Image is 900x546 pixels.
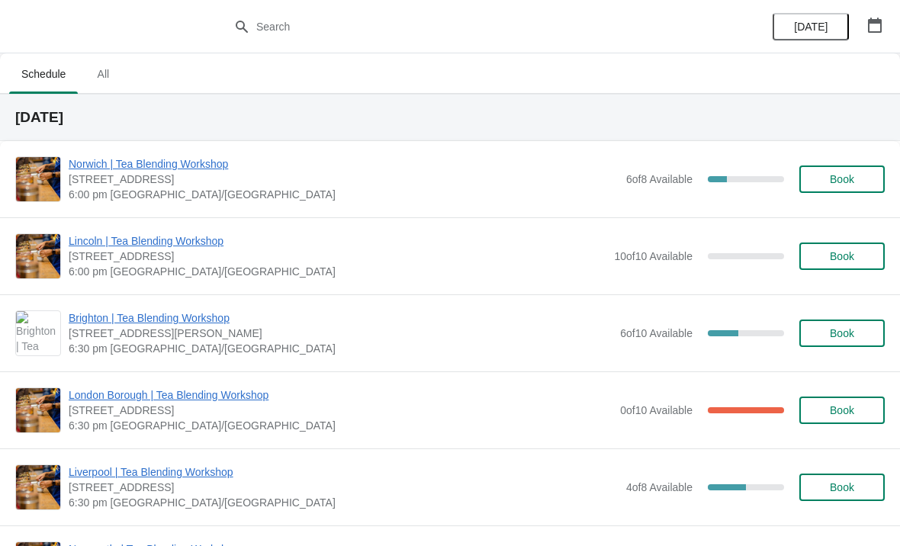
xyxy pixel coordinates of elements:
span: 6:30 pm [GEOGRAPHIC_DATA]/[GEOGRAPHIC_DATA] [69,495,619,510]
span: 4 of 8 Available [626,481,693,493]
span: Book [830,404,854,416]
span: Norwich | Tea Blending Workshop [69,156,619,172]
span: 6 of 10 Available [620,327,693,339]
span: [STREET_ADDRESS] [69,172,619,187]
span: 6:30 pm [GEOGRAPHIC_DATA]/[GEOGRAPHIC_DATA] [69,341,612,356]
img: Lincoln | Tea Blending Workshop | 30 Sincil Street, Lincoln, LN5 7ET | 6:00 pm Europe/London [16,234,60,278]
img: Brighton | Tea Blending Workshop | 41 Gardner Street, Brighton BN1 1UN | 6:30 pm Europe/London [16,311,60,355]
span: 6:30 pm [GEOGRAPHIC_DATA]/[GEOGRAPHIC_DATA] [69,418,612,433]
span: London Borough | Tea Blending Workshop [69,387,612,403]
span: 0 of 10 Available [620,404,693,416]
span: Lincoln | Tea Blending Workshop [69,233,606,249]
span: All [84,60,122,88]
span: [STREET_ADDRESS] [69,249,606,264]
button: Book [799,165,885,193]
span: 10 of 10 Available [614,250,693,262]
button: Book [799,320,885,347]
button: Book [799,474,885,501]
img: London Borough | Tea Blending Workshop | 7 Park St, London SE1 9AB, UK | 6:30 pm Europe/London [16,388,60,432]
span: Brighton | Tea Blending Workshop [69,310,612,326]
button: [DATE] [773,13,849,40]
span: 6:00 pm [GEOGRAPHIC_DATA]/[GEOGRAPHIC_DATA] [69,187,619,202]
span: [STREET_ADDRESS] [69,480,619,495]
span: [STREET_ADDRESS][PERSON_NAME] [69,326,612,341]
span: Book [830,173,854,185]
h2: [DATE] [15,110,885,125]
span: Liverpool | Tea Blending Workshop [69,464,619,480]
button: Book [799,242,885,270]
span: 6 of 8 Available [626,173,693,185]
span: 6:00 pm [GEOGRAPHIC_DATA]/[GEOGRAPHIC_DATA] [69,264,606,279]
span: Book [830,481,854,493]
span: [DATE] [794,21,828,33]
span: Book [830,250,854,262]
img: Liverpool | Tea Blending Workshop | 106 Bold St, Liverpool , L1 4EZ | 6:30 pm Europe/London [16,465,60,509]
span: Schedule [9,60,78,88]
span: Book [830,327,854,339]
input: Search [256,13,675,40]
img: Norwich | Tea Blending Workshop | 9 Back Of The Inns, Norwich NR2 1PT, UK | 6:00 pm Europe/London [16,157,60,201]
button: Book [799,397,885,424]
span: [STREET_ADDRESS] [69,403,612,418]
